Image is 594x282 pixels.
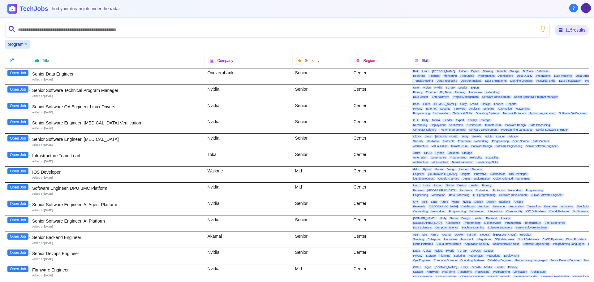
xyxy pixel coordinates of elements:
span: Unity [461,135,470,138]
div: Akamai [205,232,292,248]
div: Center [351,117,409,133]
div: Senior [293,101,351,117]
span: Machine Learning [509,79,534,83]
span: Azure [412,151,422,155]
span: Software Design [470,145,493,148]
span: Azure [440,200,450,204]
span: Leader [457,86,468,89]
span: Microservices [483,221,502,225]
div: Nvidia [205,85,292,101]
span: Recruiter [519,233,533,236]
span: Leader [468,184,480,187]
span: Senior Software Engineer [535,128,569,132]
span: C++ programming [472,193,497,197]
span: TCP/IP [445,86,456,89]
span: Accounting [459,74,476,78]
span: Database [535,70,550,73]
span: Nvidia [449,217,459,220]
span: Scripting [412,238,425,241]
span: Analysis [468,107,481,111]
span: Expert [470,70,480,73]
span: Programming [463,221,482,225]
span: Programming [477,74,496,78]
div: Senior Software Engineer, [MEDICAL_DATA] [32,136,202,142]
span: Hardware [426,140,440,143]
div: Center [351,150,409,166]
span: Llms [430,200,438,204]
span: Mlops [450,200,460,204]
span: Linux [422,102,431,106]
span: Python programming [528,112,557,115]
span: Networking [514,107,531,111]
span: Apis [412,233,420,236]
span: [PERSON_NAME] [492,233,518,236]
span: Governance [430,156,447,159]
span: Storage [479,119,492,122]
div: Senior [293,150,351,166]
span: Python [432,184,443,187]
span: Architecture [412,161,429,164]
div: Added on [DATE] [32,176,202,180]
span: Enterprise [457,140,472,143]
span: Startups [470,168,483,171]
span: Privacy [412,91,424,94]
span: Computer Science [412,128,437,132]
div: Senior Data Engineer [32,71,202,77]
span: Nvidia [433,86,443,89]
span: Design [460,217,471,220]
span: Linux [424,135,433,138]
div: Onezerobank [205,68,292,85]
div: Mid [293,167,351,183]
span: Nvidia [431,119,441,122]
span: IOS Developer [508,172,528,176]
span: Nvidia [462,200,472,204]
div: Senior [293,134,351,150]
button: Open Job [7,135,28,141]
div: Senior Software QA Engineer Linux Drivers [32,104,202,110]
span: Innovative [473,172,488,176]
div: Added on [DATE] [32,78,202,82]
span: Simulation [576,205,591,208]
span: Engineer [412,172,425,176]
span: Akamai [441,233,452,236]
span: Networking [412,124,428,127]
div: Added on [DATE] [32,111,202,115]
span: Architecture [412,145,429,148]
span: Backend [446,151,460,155]
span: Software Engineering [494,145,523,148]
span: Insights [459,172,471,176]
span: Software Engineers [487,226,514,229]
span: Expert [455,119,465,122]
button: Open Job [7,86,28,93]
span: Partner [466,233,478,236]
span: Reliability [469,156,484,159]
span: Data Processing [448,193,471,197]
div: Infrastructure Team Lead [32,153,202,159]
button: Remove program filter [25,41,27,47]
span: [GEOGRAPHIC_DATA] [426,189,458,192]
span: Open Source [511,140,530,143]
div: Center [351,183,409,199]
div: Nvidia [205,134,292,150]
span: Software QA Engineer [558,112,588,115]
span: Hardware [459,189,473,192]
span: Innovative [559,205,575,208]
button: Open Job [7,70,28,76]
span: Architecture [465,124,483,127]
span: Unity [421,119,430,122]
span: Virtualization [504,221,522,225]
span: Design [445,168,457,171]
span: Team Leadership [450,161,474,164]
span: Big Data [439,91,452,94]
span: Enterprise [543,205,558,208]
div: 115 results [555,25,589,35]
span: Kubernetes [445,221,461,225]
span: Onboarding [412,210,429,213]
span: [GEOGRAPHIC_DATA] [412,221,443,225]
div: Toka [205,150,292,166]
span: C++ [412,200,420,204]
button: Open Job [7,201,28,207]
span: Technical Skills [452,112,473,115]
span: Reports [505,102,518,106]
div: Added on [DATE] [32,127,202,131]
